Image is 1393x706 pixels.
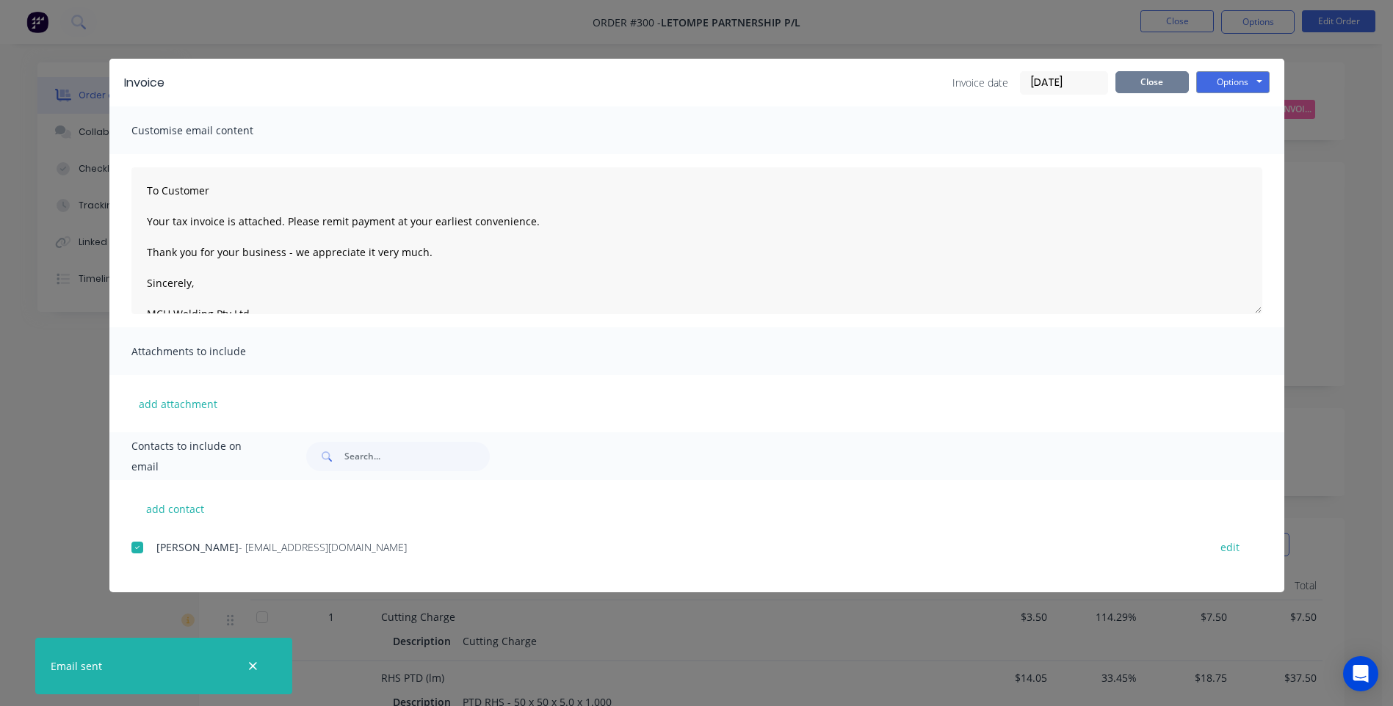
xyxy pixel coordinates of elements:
[131,436,270,477] span: Contacts to include on email
[1343,656,1378,691] div: Open Intercom Messenger
[1115,71,1189,93] button: Close
[1212,537,1248,557] button: edit
[131,393,225,415] button: add attachment
[952,75,1008,90] span: Invoice date
[131,341,293,362] span: Attachments to include
[131,167,1262,314] textarea: To Customer Your tax invoice is attached. Please remit payment at your earliest convenience. Than...
[131,498,220,520] button: add contact
[131,120,293,141] span: Customise email content
[156,540,239,554] span: [PERSON_NAME]
[124,74,164,92] div: Invoice
[239,540,407,554] span: - [EMAIL_ADDRESS][DOMAIN_NAME]
[344,442,490,471] input: Search...
[1196,71,1270,93] button: Options
[51,658,102,674] div: Email sent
